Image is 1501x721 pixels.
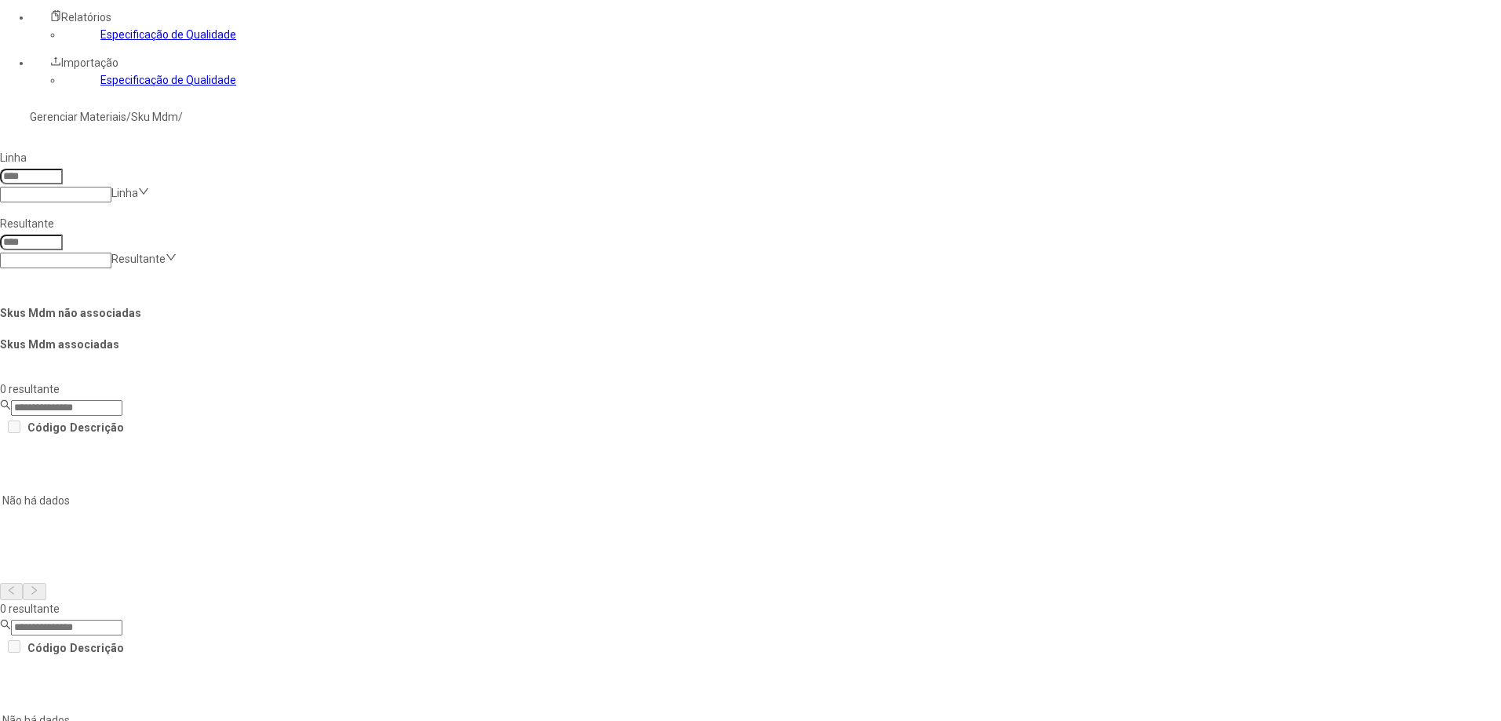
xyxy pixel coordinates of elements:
nz-select-placeholder: Resultante [111,253,166,265]
th: Código [27,637,67,658]
span: Importação [61,56,118,69]
th: Código [27,417,67,439]
p: Não há dados [2,492,594,509]
a: Gerenciar Materiais [30,111,126,123]
a: Sku Mdm [131,111,178,123]
nz-breadcrumb-separator: / [178,111,183,123]
nz-breadcrumb-separator: / [126,111,131,123]
a: Especificação de Qualidade [100,74,236,86]
span: Relatórios [61,11,111,24]
th: Descrição [69,417,125,439]
nz-select-placeholder: Linha [111,187,138,199]
a: Especificação de Qualidade [100,28,236,41]
th: Descrição [69,637,125,658]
